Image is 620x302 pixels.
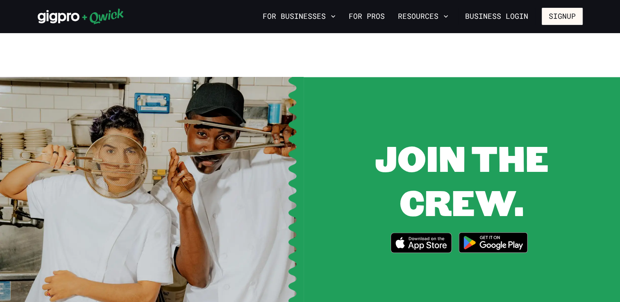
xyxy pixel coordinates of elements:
a: For Pros [345,9,388,23]
a: Business Login [458,8,535,25]
button: For Businesses [259,9,339,23]
a: Download on the App Store [391,232,452,255]
button: Signup [542,8,583,25]
span: JOIN THE CREW. [375,134,549,225]
button: Resources [395,9,452,23]
img: Get it on Google Play [454,227,533,258]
